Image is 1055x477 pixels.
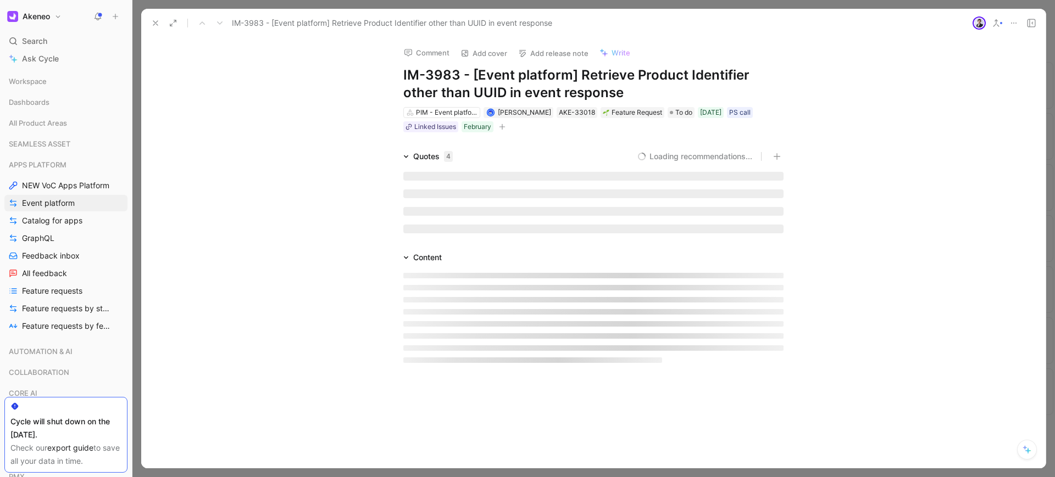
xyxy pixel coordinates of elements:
[4,136,127,152] div: SEAMLESS ASSET
[4,343,127,360] div: AUTOMATION & AI
[22,198,75,209] span: Event platform
[4,265,127,282] a: All feedback
[416,107,477,118] div: PIM - Event platform
[9,117,67,128] span: All Product Areas
[22,285,82,296] span: Feature requests
[4,156,127,173] div: APPS PLATFORM
[487,110,493,116] img: avatar
[4,283,127,299] a: Feature requests
[414,121,456,132] div: Linked Issues
[595,45,635,60] button: Write
[9,159,66,170] span: APPS PLATFORM
[399,251,446,264] div: Content
[7,11,18,22] img: Akeneo
[4,212,127,229] a: Catalog for apps
[22,250,80,261] span: Feedback inbox
[403,66,784,102] h1: IM-3983 - [Event platform] Retrieve Product Identifier other than UUID in event response
[4,156,127,334] div: APPS PLATFORMNEW VoC Apps PlatformEvent platformCatalog for appsGraphQLFeedback inboxAll feedback...
[399,150,457,163] div: Quotes4
[4,73,127,89] div: Workspace
[9,97,49,108] span: Dashboards
[232,16,552,30] span: IM-3983 - [Event platform] Retrieve Product Identifier other than UUID in event response
[4,364,127,380] div: COLLABORATION
[729,107,751,118] div: PS call
[4,50,127,67] a: Ask Cycle
[22,268,67,279] span: All feedback
[4,33,127,49] div: Search
[603,109,609,116] img: 🌱
[4,94,127,110] div: Dashboards
[4,300,127,317] a: Feature requests by status
[22,303,113,314] span: Feature requests by status
[4,94,127,114] div: Dashboards
[612,48,630,58] span: Write
[413,150,453,163] div: Quotes
[444,151,453,162] div: 4
[4,343,127,363] div: AUTOMATION & AI
[675,107,692,118] span: To do
[22,180,109,191] span: NEW VoC Apps Platform
[4,385,127,405] div: CORE AI
[4,177,127,194] a: NEW VoC Apps Platform
[23,12,50,21] h1: Akeneo
[974,18,985,29] img: avatar
[700,107,721,118] div: [DATE]
[22,321,113,332] span: Feature requests by feature
[4,195,127,211] a: Event platform
[4,9,64,24] button: AkeneoAkeneo
[9,346,73,357] span: AUTOMATION & AI
[4,318,127,334] a: Feature requests by feature
[4,385,127,401] div: CORE AI
[513,46,593,61] button: Add release note
[498,108,551,116] span: [PERSON_NAME]
[47,443,93,452] a: export guide
[456,46,512,61] button: Add cover
[4,136,127,155] div: SEAMLESS ASSET
[4,230,127,246] a: GraphQL
[9,138,70,149] span: SEAMLESS ASSET
[399,45,454,60] button: Comment
[4,364,127,384] div: COLLABORATION
[9,76,47,87] span: Workspace
[464,121,491,132] div: February
[22,215,82,226] span: Catalog for apps
[22,35,47,48] span: Search
[9,367,69,378] span: COLLABORATION
[668,107,695,118] div: To do
[4,115,127,134] div: All Product Areas
[413,251,442,264] div: Content
[4,115,127,131] div: All Product Areas
[9,388,37,399] span: CORE AI
[10,415,121,441] div: Cycle will shut down on the [DATE].
[559,107,595,118] div: AKE-33018
[22,52,59,65] span: Ask Cycle
[4,248,127,264] a: Feedback inbox
[601,107,664,118] div: 🌱Feature Request
[10,441,121,468] div: Check our to save all your data in time.
[603,107,662,118] div: Feature Request
[637,150,752,163] button: Loading recommendations...
[22,233,54,244] span: GraphQL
